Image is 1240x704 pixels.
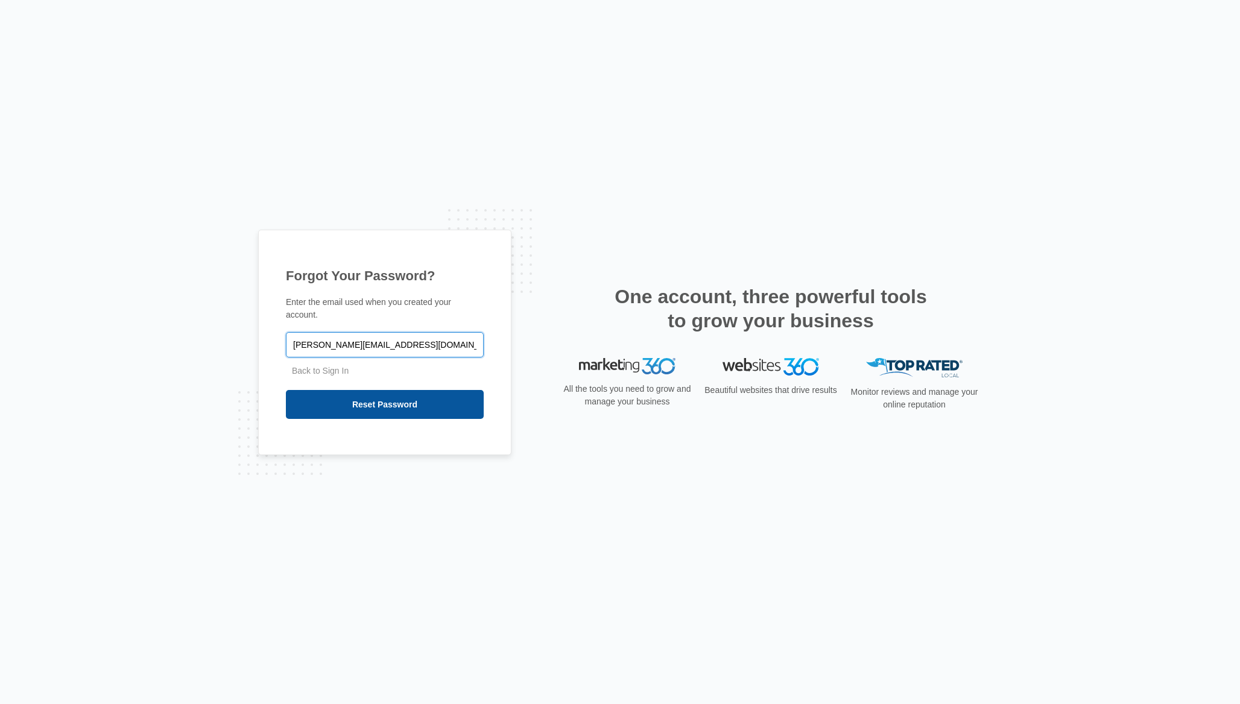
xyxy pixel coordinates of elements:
input: Reset Password [286,390,484,419]
h2: One account, three powerful tools to grow your business [611,284,931,333]
img: Marketing 360 [579,358,675,375]
p: Monitor reviews and manage your online reputation [847,386,982,411]
p: Beautiful websites that drive results [703,384,838,397]
img: Websites 360 [723,358,819,376]
img: Top Rated Local [866,358,963,378]
p: All the tools you need to grow and manage your business [560,383,695,408]
input: Email [286,332,484,357]
a: Back to Sign In [292,366,349,376]
h1: Forgot Your Password? [286,266,484,286]
p: Enter the email used when you created your account. [286,296,484,321]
